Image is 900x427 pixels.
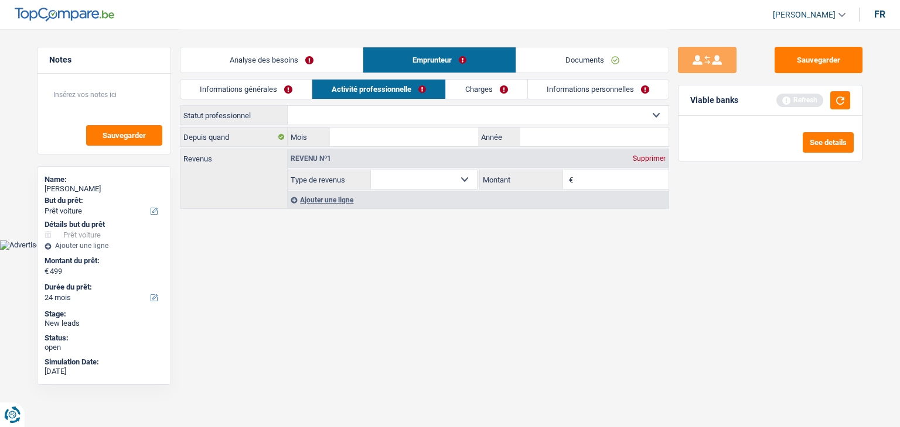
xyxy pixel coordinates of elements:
[516,47,669,73] a: Documents
[773,10,836,20] span: [PERSON_NAME]
[288,155,334,162] div: Revenu nº1
[180,47,363,73] a: Analyse des besoins
[45,256,161,266] label: Montant du prêt:
[15,8,114,22] img: TopCompare Logo
[312,80,445,99] a: Activité professionnelle
[45,175,163,184] div: Name:
[478,128,520,146] label: Année
[103,132,146,139] span: Sauvegarder
[49,55,159,65] h5: Notes
[45,343,163,352] div: open
[446,80,527,99] a: Charges
[288,128,329,146] label: Mois
[775,47,862,73] button: Sauvegarder
[520,128,669,146] input: AAAA
[45,333,163,343] div: Status:
[874,9,885,20] div: fr
[363,47,516,73] a: Emprunteur
[690,95,738,105] div: Viable banks
[288,170,371,189] label: Type de revenus
[45,196,161,205] label: But du prêt:
[45,367,163,376] div: [DATE]
[45,283,161,292] label: Durée du prêt:
[480,170,563,189] label: Montant
[45,319,163,328] div: New leads
[180,80,312,99] a: Informations générales
[776,94,823,106] div: Refresh
[763,5,846,25] a: [PERSON_NAME]
[45,267,49,276] span: €
[45,184,163,194] div: [PERSON_NAME]
[45,220,163,229] div: Détails but du prêt
[180,106,288,125] label: Statut professionnel
[630,155,669,162] div: Supprimer
[180,149,287,163] label: Revenus
[86,125,162,146] button: Sauvegarder
[563,170,576,189] span: €
[45,357,163,367] div: Simulation Date:
[330,128,478,146] input: MM
[803,132,854,153] button: See details
[528,80,669,99] a: Informations personnelles
[45,242,163,250] div: Ajouter une ligne
[288,191,669,208] div: Ajouter une ligne
[180,128,288,146] label: Depuis quand
[45,309,163,319] div: Stage:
